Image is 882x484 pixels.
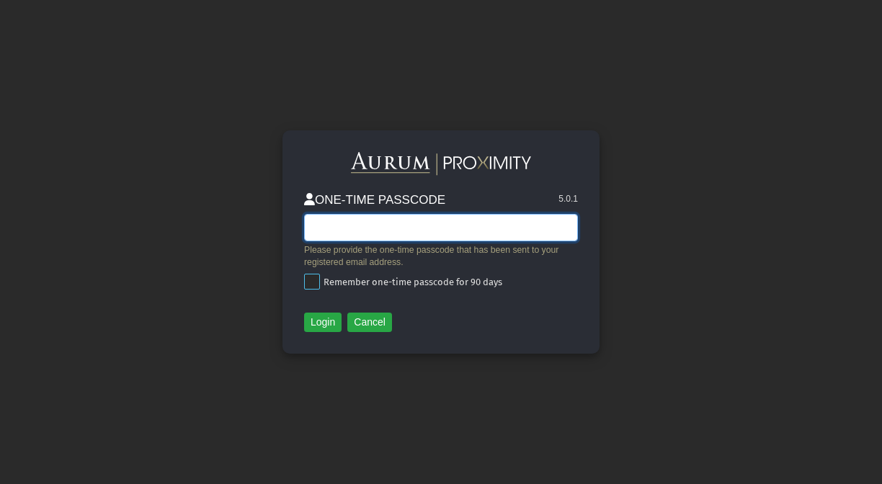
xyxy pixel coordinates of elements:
h3: ONE-TIME PASSCODE [304,193,445,208]
div: Please provide the one-time passcode that has been sent to your registered email address. [304,244,578,268]
button: Login [304,313,342,333]
button: Cancel [347,313,392,333]
img: Aurum-Proximity%20white.svg [351,152,531,176]
div: 5.0.1 [558,193,578,214]
span: Remember one-time passcode for 90 days [320,277,502,287]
